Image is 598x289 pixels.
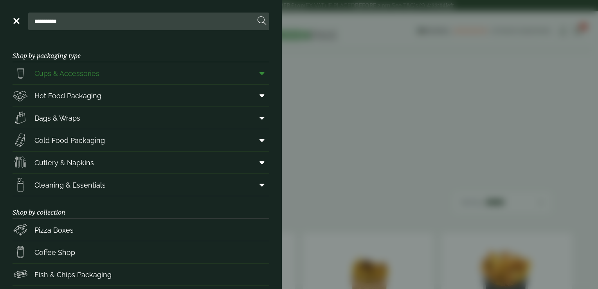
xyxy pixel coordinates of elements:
[34,269,112,280] span: Fish & Chips Packaging
[13,222,28,238] img: Pizza_boxes.svg
[13,107,269,129] a: Bags & Wraps
[34,68,99,79] span: Cups & Accessories
[13,110,28,126] img: Paper_carriers.svg
[13,40,269,62] h3: Shop by packaging type
[34,113,80,123] span: Bags & Wraps
[13,219,269,241] a: Pizza Boxes
[13,152,269,173] a: Cutlery & Napkins
[34,157,94,168] span: Cutlery & Napkins
[34,225,74,235] span: Pizza Boxes
[13,267,28,282] img: FishNchip_box.svg
[13,244,28,260] img: HotDrink_paperCup.svg
[13,85,269,107] a: Hot Food Packaging
[13,62,269,84] a: Cups & Accessories
[13,177,28,193] img: open-wipe.svg
[13,88,28,103] img: Deli_box.svg
[13,196,269,219] h3: Shop by collection
[13,155,28,170] img: Cutlery.svg
[13,132,28,148] img: Sandwich_box.svg
[13,65,28,81] img: PintNhalf_cup.svg
[13,129,269,151] a: Cold Food Packaging
[13,264,269,285] a: Fish & Chips Packaging
[34,90,101,101] span: Hot Food Packaging
[34,135,105,146] span: Cold Food Packaging
[34,247,75,258] span: Coffee Shop
[13,174,269,196] a: Cleaning & Essentials
[34,180,106,190] span: Cleaning & Essentials
[13,241,269,263] a: Coffee Shop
